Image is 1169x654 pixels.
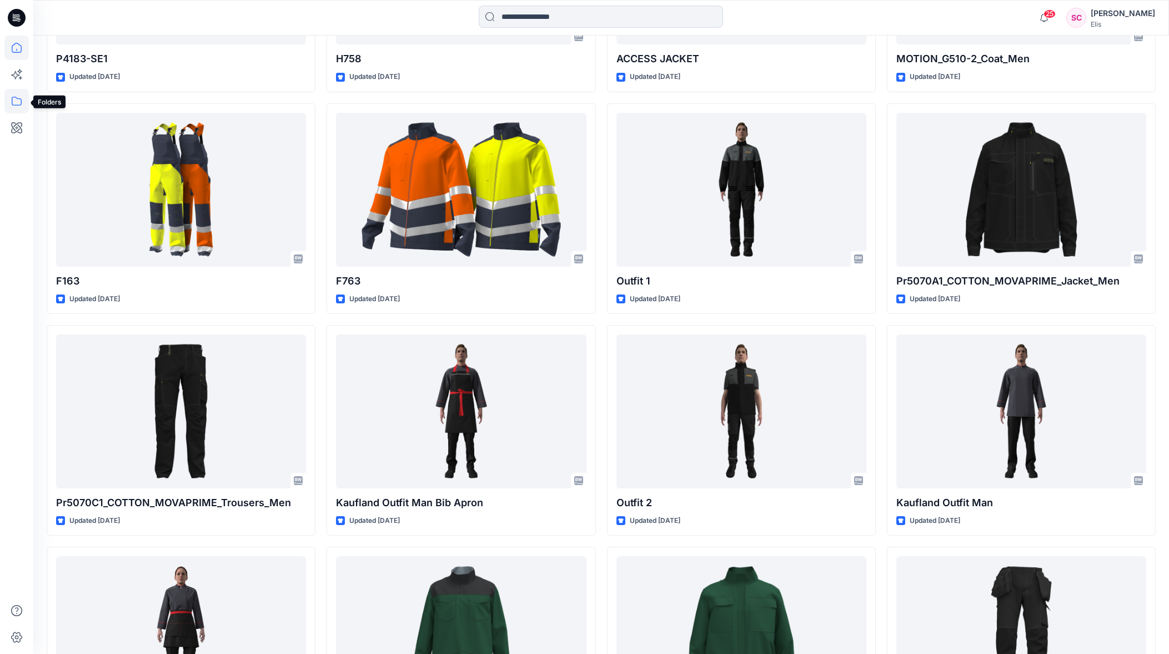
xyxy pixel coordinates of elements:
[56,495,306,511] p: Pr5070C1_COTTON_MOVAPRIME_Trousers_Men
[896,51,1146,67] p: MOTION_G510-2_Coat_Men
[896,273,1146,289] p: Pr5070A1_COTTON_MOVAPRIME_Jacket_Men
[896,335,1146,488] a: Kaufland Outfit Man
[630,515,680,527] p: Updated [DATE]
[896,113,1146,267] a: Pr5070A1_COTTON_MOVAPRIME_Jacket_Men
[336,335,586,488] a: Kaufland Outfit Man Bib Apron
[616,273,866,289] p: Outfit 1
[56,113,306,267] a: F163
[616,335,866,488] a: Outfit 2
[910,515,960,527] p: Updated [DATE]
[336,51,586,67] p: H758
[56,335,306,488] a: Pr5070C1_COTTON_MOVAPRIME_Trousers_Men
[630,71,680,83] p: Updated [DATE]
[69,293,120,305] p: Updated [DATE]
[630,293,680,305] p: Updated [DATE]
[349,515,400,527] p: Updated [DATE]
[336,113,586,267] a: F763
[349,293,400,305] p: Updated [DATE]
[336,495,586,511] p: Kaufland Outfit Man Bib Apron
[896,495,1146,511] p: Kaufland Outfit Man
[910,293,960,305] p: Updated [DATE]
[69,515,120,527] p: Updated [DATE]
[1091,7,1155,20] div: [PERSON_NAME]
[1043,9,1056,18] span: 25
[336,273,586,289] p: F763
[56,273,306,289] p: F163
[616,113,866,267] a: Outfit 1
[1066,8,1086,28] div: SC
[616,51,866,67] p: ACCESS JACKET
[349,71,400,83] p: Updated [DATE]
[1091,20,1155,28] div: Elis
[910,71,960,83] p: Updated [DATE]
[56,51,306,67] p: P4183-SE1
[616,495,866,511] p: Outfit 2
[69,71,120,83] p: Updated [DATE]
